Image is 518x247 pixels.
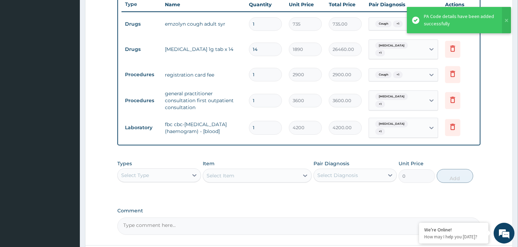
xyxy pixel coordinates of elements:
td: Drugs [122,43,161,56]
div: PA Code details have been added successfully [424,13,495,27]
td: [MEDICAL_DATA] 1g tab x 14 [161,42,245,56]
span: [MEDICAL_DATA] [375,93,408,100]
td: emzolyn cough adult syr [161,17,245,31]
button: Add [437,169,473,183]
label: Types [117,161,132,167]
label: Unit Price [399,160,424,167]
span: [MEDICAL_DATA] [375,121,408,127]
span: Cough [375,71,392,78]
textarea: Type your message and hit 'Enter' [3,169,132,194]
td: Drugs [122,18,161,30]
span: + 1 [375,101,385,108]
label: Pair Diagnosis [314,160,349,167]
div: Select Type [121,172,149,179]
td: general practitioner consultation first outpatient consultation [161,87,245,114]
img: d_794563401_company_1708531726252_794563401 [13,35,28,52]
div: Chat with us now [36,39,117,48]
td: registration card fee [161,68,245,82]
label: Comment [117,208,481,214]
td: fbc cbc-[MEDICAL_DATA] (haemogram) - [blood] [161,117,245,138]
span: + 1 [393,71,403,78]
span: Cough [375,20,392,27]
td: Laboratory [122,121,161,134]
div: Select Diagnosis [317,172,358,179]
label: Item [203,160,215,167]
span: + 1 [393,20,403,27]
div: We're Online! [424,227,483,233]
p: How may I help you today? [424,234,483,240]
span: + 1 [375,128,385,135]
td: Procedures [122,68,161,81]
div: Minimize live chat window [114,3,131,20]
span: + 1 [375,50,385,56]
td: Procedures [122,94,161,107]
span: We're online! [40,77,96,147]
span: [MEDICAL_DATA] [375,42,408,49]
